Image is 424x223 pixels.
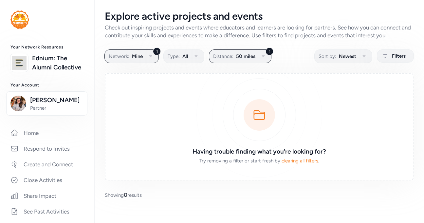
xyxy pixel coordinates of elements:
[319,52,336,60] span: Sort by:
[163,49,204,63] button: Type:All
[165,147,354,156] h3: Having trouble finding what you're looking for?
[6,91,87,116] button: [PERSON_NAME]Partner
[109,52,129,60] span: Network:
[12,56,27,70] img: logo
[266,47,273,55] div: 1
[5,126,89,140] a: Home
[392,52,406,60] span: Filters
[105,24,414,39] div: Check out inspiring projects and events where educators and learners are looking for partners. Se...
[32,54,84,72] a: Ednium: The Alumni Collective
[10,10,29,29] img: logo
[30,96,83,105] span: [PERSON_NAME]
[5,189,89,203] a: Share Impact
[105,10,414,22] div: Explore active projects and events
[5,141,89,156] a: Respond to Invites
[182,52,188,60] span: All
[314,49,372,63] button: Sort by:Newest
[5,157,89,172] a: Create and Connect
[236,52,255,60] span: 50 miles
[105,191,142,199] span: Showing results
[199,158,280,164] span: Try removing a filter or start fresh by
[5,173,89,187] a: Close Activities
[213,52,233,60] span: Distance:
[209,49,271,63] button: 1Distance:50 miles
[10,45,84,50] h3: Your Network Resources
[10,83,84,88] h3: Your Account
[132,52,143,60] span: Mine
[282,158,318,164] span: clearing all filters
[124,192,127,198] span: 0
[339,52,356,60] span: Newest
[153,47,161,55] div: 1
[168,52,180,60] span: Type:
[165,158,354,164] div: .
[30,105,83,111] span: Partner
[5,204,89,219] a: See Past Activities
[104,49,159,63] button: 1Network:Mine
